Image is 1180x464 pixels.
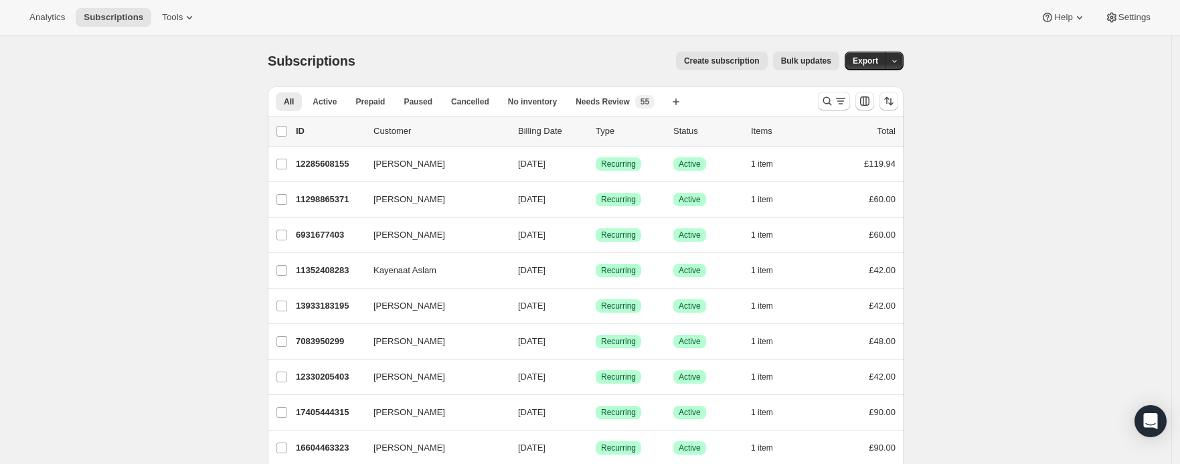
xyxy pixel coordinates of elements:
[355,96,385,107] span: Prepaid
[518,125,585,138] p: Billing Date
[296,155,896,173] div: 12285608155[PERSON_NAME][DATE]SuccessRecurringSuccessActive1 item£119.94
[601,265,636,276] span: Recurring
[751,194,773,205] span: 1 item
[508,96,557,107] span: No inventory
[751,190,788,209] button: 1 item
[365,295,499,317] button: [PERSON_NAME]
[679,194,701,205] span: Active
[601,407,636,418] span: Recurring
[296,368,896,386] div: 12330205403[PERSON_NAME][DATE]SuccessRecurringSuccessActive1 item£42.00
[296,299,363,313] p: 13933183195
[162,12,183,23] span: Tools
[601,372,636,382] span: Recurring
[855,92,874,110] button: Customize table column order and visibility
[751,125,818,138] div: Items
[373,370,445,384] span: [PERSON_NAME]
[751,159,773,169] span: 1 item
[296,264,363,277] p: 11352408283
[751,372,773,382] span: 1 item
[1033,8,1094,27] button: Help
[665,92,687,111] button: Create new view
[679,230,701,240] span: Active
[373,406,445,419] span: [PERSON_NAME]
[751,226,788,244] button: 1 item
[296,441,363,455] p: 16604463323
[365,153,499,175] button: [PERSON_NAME]
[864,159,896,169] span: £119.94
[751,403,788,422] button: 1 item
[751,301,773,311] span: 1 item
[751,261,788,280] button: 1 item
[676,52,768,70] button: Create subscription
[373,125,507,138] p: Customer
[373,157,445,171] span: [PERSON_NAME]
[679,372,701,382] span: Active
[296,226,896,244] div: 6931677403[PERSON_NAME][DATE]SuccessRecurringSuccessActive1 item£60.00
[365,189,499,210] button: [PERSON_NAME]
[601,194,636,205] span: Recurring
[29,12,65,23] span: Analytics
[751,155,788,173] button: 1 item
[296,370,363,384] p: 12330205403
[296,403,896,422] div: 17405444315[PERSON_NAME][DATE]SuccessRecurringSuccessActive1 item£90.00
[373,441,445,455] span: [PERSON_NAME]
[641,96,649,107] span: 55
[21,8,73,27] button: Analytics
[751,332,788,351] button: 1 item
[518,336,545,346] span: [DATE]
[818,92,850,110] button: Search and filter results
[296,332,896,351] div: 7083950299[PERSON_NAME][DATE]SuccessRecurringSuccessActive1 item£48.00
[518,443,545,453] span: [DATE]
[268,54,355,68] span: Subscriptions
[404,96,432,107] span: Paused
[365,366,499,388] button: [PERSON_NAME]
[296,297,896,315] div: 13933183195[PERSON_NAME][DATE]SuccessRecurringSuccessActive1 item£42.00
[296,125,363,138] p: ID
[751,368,788,386] button: 1 item
[296,157,363,171] p: 12285608155
[679,336,701,347] span: Active
[296,228,363,242] p: 6931677403
[284,96,294,107] span: All
[518,372,545,382] span: [DATE]
[601,159,636,169] span: Recurring
[373,193,445,206] span: [PERSON_NAME]
[296,190,896,209] div: 11298865371[PERSON_NAME][DATE]SuccessRecurringSuccessActive1 item£60.00
[679,443,701,453] span: Active
[869,265,896,275] span: £42.00
[601,301,636,311] span: Recurring
[679,159,701,169] span: Active
[684,56,760,66] span: Create subscription
[84,12,143,23] span: Subscriptions
[373,335,445,348] span: [PERSON_NAME]
[596,125,663,138] div: Type
[296,193,363,206] p: 11298865371
[673,125,740,138] p: Status
[751,230,773,240] span: 1 item
[853,56,878,66] span: Export
[296,439,896,457] div: 16604463323[PERSON_NAME][DATE]SuccessRecurringSuccessActive1 item£90.00
[679,265,701,276] span: Active
[781,56,831,66] span: Bulk updates
[373,264,436,277] span: Kayenaat Aslam
[751,439,788,457] button: 1 item
[869,372,896,382] span: £42.00
[365,402,499,423] button: [PERSON_NAME]
[869,407,896,417] span: £90.00
[1054,12,1072,23] span: Help
[751,297,788,315] button: 1 item
[518,301,545,311] span: [DATE]
[313,96,337,107] span: Active
[601,230,636,240] span: Recurring
[373,299,445,313] span: [PERSON_NAME]
[518,407,545,417] span: [DATE]
[296,335,363,348] p: 7083950299
[76,8,151,27] button: Subscriptions
[869,230,896,240] span: £60.00
[154,8,204,27] button: Tools
[679,407,701,418] span: Active
[518,159,545,169] span: [DATE]
[518,230,545,240] span: [DATE]
[518,265,545,275] span: [DATE]
[365,437,499,459] button: [PERSON_NAME]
